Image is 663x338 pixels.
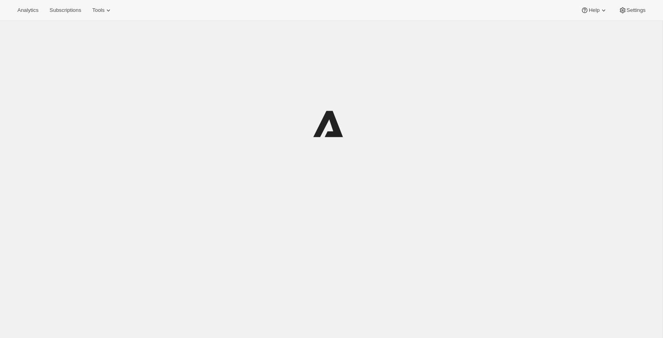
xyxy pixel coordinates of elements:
button: Tools [87,5,117,16]
span: Help [589,7,599,13]
span: Subscriptions [49,7,81,13]
span: Analytics [17,7,38,13]
span: Tools [92,7,104,13]
button: Settings [614,5,650,16]
button: Help [576,5,612,16]
span: Settings [627,7,646,13]
button: Subscriptions [45,5,86,16]
button: Analytics [13,5,43,16]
